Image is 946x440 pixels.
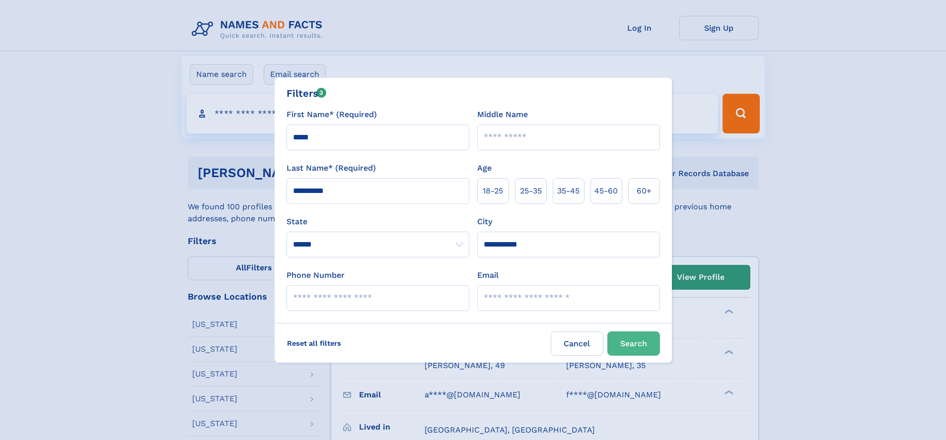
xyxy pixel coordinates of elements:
[607,331,660,356] button: Search
[551,331,603,356] label: Cancel
[281,331,348,355] label: Reset all filters
[287,216,469,228] label: State
[477,216,492,228] label: City
[287,109,377,121] label: First Name* (Required)
[594,185,618,197] span: 45‑60
[557,185,580,197] span: 35‑45
[483,185,503,197] span: 18‑25
[520,185,542,197] span: 25‑35
[637,185,652,197] span: 60+
[287,162,376,174] label: Last Name* (Required)
[477,269,499,281] label: Email
[287,86,327,101] div: Filters
[477,109,528,121] label: Middle Name
[477,162,492,174] label: Age
[287,269,345,281] label: Phone Number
